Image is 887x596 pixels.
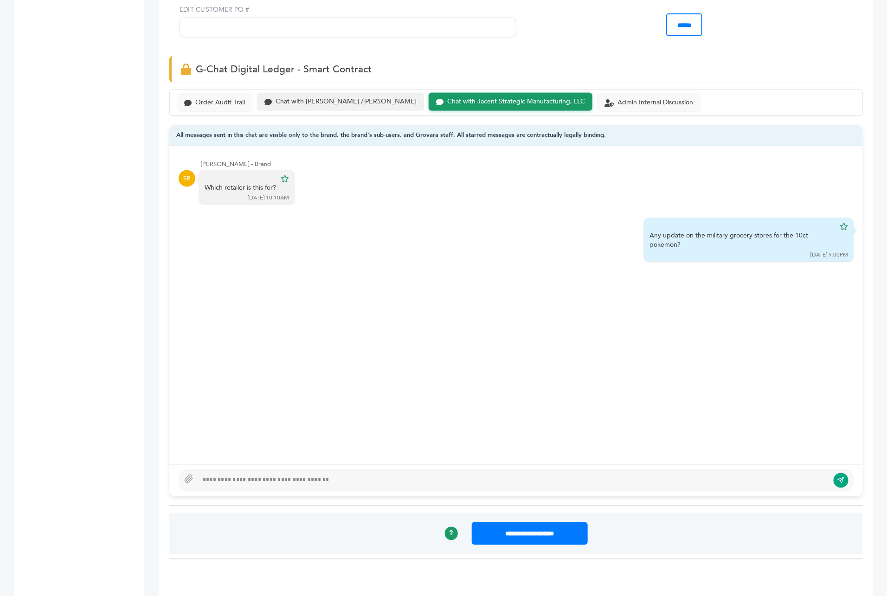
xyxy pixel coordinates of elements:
[196,63,372,76] span: G-Chat Digital Ledger - Smart Contract
[179,170,195,187] div: SR
[205,183,276,192] div: Which retailer is this for?
[276,98,417,106] div: Chat with [PERSON_NAME] /[PERSON_NAME]
[445,527,458,540] a: ?
[248,194,289,202] div: [DATE] 10:10AM
[617,99,693,107] div: Admin Internal Discussion
[201,160,854,168] div: [PERSON_NAME] - Brand
[169,125,863,146] div: All messages sent in this chat are visible only to the brand, the brand's sub-users, and Grovara ...
[810,251,848,259] div: [DATE] 9:00PM
[195,99,245,107] div: Order Audit Trail
[649,231,835,249] div: Any update on the military grocery stores for the 10ct pokemon?
[447,98,585,106] div: Chat with Jacent Strategic Manufacturing, LLC
[180,5,516,14] label: EDIT CUSTOMER PO #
